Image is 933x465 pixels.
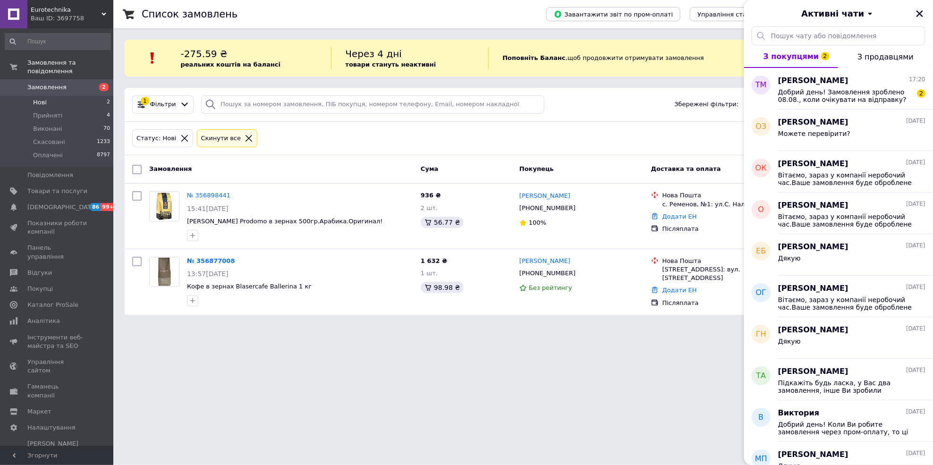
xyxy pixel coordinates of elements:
[107,98,110,107] span: 2
[778,171,912,186] span: Вітаємо, зараз у компанії неробочий час.Ваше замовлення буде оброблене завтра з 9:00, гарного веч...
[756,287,766,298] span: ОГ
[838,45,933,68] button: З продавцями
[187,257,235,264] a: № 356877008
[27,333,87,350] span: Інструменти веб-майстра та SEO
[752,26,925,45] input: Пошук чату або повідомлення
[346,61,436,68] b: товари стануть неактивні
[519,257,570,266] a: [PERSON_NAME]
[778,130,850,137] span: Можете перевірити?
[755,163,767,174] span: ОК
[778,159,848,169] span: [PERSON_NAME]
[529,219,546,226] span: 100%
[778,242,848,253] span: [PERSON_NAME]
[187,205,229,212] span: 15:41[DATE]
[141,97,149,105] div: 1
[756,371,766,381] span: ТА
[27,269,52,277] span: Відгуки
[529,284,572,291] span: Без рейтингу
[744,234,933,276] button: ЕБ[PERSON_NAME][DATE]Дякую
[906,200,925,208] span: [DATE]
[149,257,179,287] a: Фото товару
[778,76,848,86] span: [PERSON_NAME]
[778,421,912,436] span: Добрий день! Коли Ви робите замовлення через пром-оплату, то ці кошти переходять Прому, і віддают...
[662,213,697,220] a: Додати ЕН
[421,282,464,293] div: 98.98 ₴
[662,265,801,282] div: [STREET_ADDRESS]: вул. [STREET_ADDRESS]
[107,111,110,120] span: 4
[181,61,281,68] b: реальних коштів на балансі
[27,407,51,416] span: Маркет
[31,14,113,23] div: Ваш ID: 3697758
[27,219,87,236] span: Показники роботи компанії
[778,449,848,460] span: [PERSON_NAME]
[101,203,116,211] span: 99+
[187,270,229,278] span: 13:57[DATE]
[756,329,766,340] span: ГН
[755,454,767,465] span: МП
[744,193,933,234] button: О[PERSON_NAME][DATE]Вітаємо, зараз у компанії неробочий час.Ваше замовлення буде оброблене завтра...
[27,203,97,211] span: [DEMOGRAPHIC_DATA]
[906,242,925,250] span: [DATE]
[744,400,933,442] button: ВВиктория[DATE]Добрий день! Коли Ви робите замовлення через пром-оплату, то ці кошти переходять П...
[554,10,673,18] span: Завантажити звіт по пром-оплаті
[744,276,933,317] button: ОГ[PERSON_NAME][DATE]Вітаємо, зараз у компанії неробочий час.Ваше замовлення буде оброблене завтр...
[914,8,925,19] button: Закрити
[758,204,764,215] span: О
[201,95,544,114] input: Пошук за номером замовлення, ПІБ покупця, номером телефону, Email, номером накладної
[142,8,237,20] h1: Список замовлень
[421,217,464,228] div: 56.77 ₴
[97,138,110,146] span: 1233
[906,117,925,125] span: [DATE]
[181,48,228,59] span: -275.59 ₴
[744,45,838,68] button: З покупцями2
[27,358,87,375] span: Управління сайтом
[421,192,441,199] span: 936 ₴
[135,134,178,144] div: Статус: Нові
[857,52,914,61] span: З продавцями
[778,325,848,336] span: [PERSON_NAME]
[778,379,912,394] span: Підкажіть будь ласка, у Вас два замовлення, інше Ви зробили випадково?
[778,254,801,262] span: Дякую
[778,117,848,128] span: [PERSON_NAME]
[917,89,925,98] span: 2
[801,8,864,20] span: Активні чати
[662,225,801,233] div: Післяплата
[662,299,801,307] div: Післяплата
[31,6,102,14] span: Eurotechnika
[778,200,848,211] span: [PERSON_NAME]
[778,338,801,345] span: Дякую
[421,257,447,264] span: 1 632 ₴
[744,110,933,151] button: ОЗ[PERSON_NAME][DATE]Можете перевірити?
[744,359,933,400] button: ТА[PERSON_NAME][DATE]Підкажіть будь ласка, у Вас два замовлення, інше Ви зробили випадково?
[821,52,830,60] span: 2
[906,449,925,457] span: [DATE]
[778,88,912,103] span: Добрий день! Замовлення зроблено 08.08., коли очікувати на відправку?
[662,257,801,265] div: Нова Пошта
[906,283,925,291] span: [DATE]
[27,382,87,399] span: Гаманець компанії
[651,165,721,172] span: Доставка та оплата
[662,200,801,209] div: с. Ременов, №1: ул.С. Наливайка, 4
[697,11,770,18] span: Управління статусами
[906,408,925,416] span: [DATE]
[756,121,767,132] span: ОЗ
[778,296,912,311] span: Вітаємо, зараз у компанії неробочий час.Ваше замовлення буде оброблене завтра з 9:00, гарного веч...
[421,165,438,172] span: Cума
[675,100,739,109] span: Збережені фільтри:
[662,287,697,294] a: Додати ЕН
[27,59,113,76] span: Замовлення та повідомлення
[90,203,101,211] span: 86
[5,33,111,50] input: Пошук
[33,98,47,107] span: Нові
[145,51,160,65] img: :exclamation:
[756,246,766,257] span: ЕБ
[187,218,383,225] a: [PERSON_NAME] Prodomo в зернах 500гр.Арабика.Оригинал!
[519,165,554,172] span: Покупець
[755,80,767,91] span: ТМ
[778,283,848,294] span: [PERSON_NAME]
[519,192,570,201] a: [PERSON_NAME]
[149,191,179,221] a: Фото товару
[690,7,777,21] button: Управління статусами
[199,134,243,144] div: Cкинути все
